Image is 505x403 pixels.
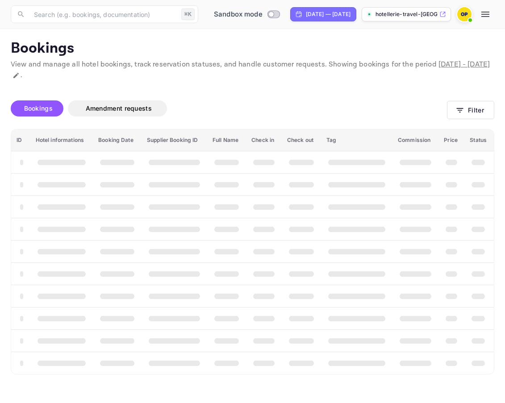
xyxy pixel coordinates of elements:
[11,40,494,58] p: Bookings
[11,129,30,151] th: ID
[11,59,494,81] p: View and manage all hotel bookings, track reservation statuses, and handle customer requests. Sho...
[438,60,490,69] span: [DATE] - [DATE]
[464,129,494,151] th: Status
[11,129,494,374] table: booking table
[392,129,438,151] th: Commission
[12,71,21,80] button: Change date range
[457,7,472,21] img: Oscar Padila
[447,101,494,119] button: Filter
[207,129,246,151] th: Full Name
[214,9,263,20] span: Sandbox mode
[24,104,53,112] span: Bookings
[30,129,93,151] th: Hotel informations
[93,129,142,151] th: Booking Date
[142,129,207,151] th: Supplier Booking ID
[11,100,447,116] div: account-settings tabs
[246,129,282,151] th: Check in
[86,104,152,112] span: Amendment requests
[181,8,195,20] div: ⌘K
[438,129,464,151] th: Price
[282,129,321,151] th: Check out
[29,5,178,23] input: Search (e.g. bookings, documentation)
[306,10,351,18] div: [DATE] — [DATE]
[210,9,283,20] div: Switch to Production mode
[321,129,392,151] th: Tag
[376,10,438,18] p: hotellerie-travel-[GEOGRAPHIC_DATA]...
